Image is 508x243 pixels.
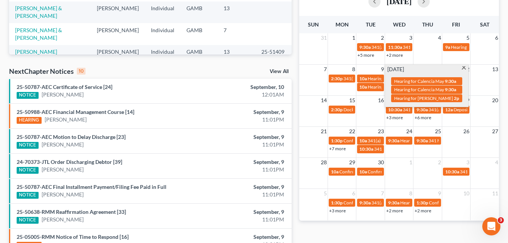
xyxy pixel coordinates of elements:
td: GAMB [180,2,217,23]
span: 1:30p [331,200,343,206]
span: 10a [359,76,367,81]
div: NOTICE [17,192,39,199]
a: 25-05005-RMM Notice of Time to Respond [16] [17,234,129,240]
span: 8 [409,189,413,198]
span: 9:30a [359,200,371,206]
span: Hearing for Calencia May [394,78,444,84]
span: 26 [463,127,470,136]
span: 1 [409,158,413,167]
span: Hearing for [PERSON_NAME] [400,138,459,143]
span: 4 [494,158,499,167]
div: 12:01AM [200,91,284,98]
td: Individual [145,2,180,23]
span: 341(a) meeting for [PERSON_NAME] [371,44,444,50]
a: 25-50638-RMM Reaffirmation Agreement [33] [17,209,126,215]
a: +2 more [386,208,403,213]
span: 11 [491,189,499,198]
span: Hearing for [PERSON_NAME] [PERSON_NAME] [400,200,496,206]
span: 10:30a [359,146,373,152]
span: 341(a) meeting for [PERSON_NAME] [368,138,441,143]
a: 24-70373-JTL Order Discharging Debtor [39] [17,159,122,165]
span: 10a [331,169,339,174]
div: September, 9 [200,133,284,141]
div: 11:01PM [200,141,284,148]
iframe: Intercom live chat [482,217,500,235]
span: Wed [393,21,405,28]
span: 9:30a [445,87,456,92]
td: [PERSON_NAME] [91,45,145,59]
td: 25-51409 [255,45,292,59]
a: +3 more [386,115,403,120]
a: View All [270,69,289,74]
span: 1:30p [416,200,428,206]
span: Thu [422,21,433,28]
span: Confirmation hearing for [PERSON_NAME] [343,200,429,206]
a: +6 more [415,115,431,120]
span: 28 [320,158,328,167]
span: 9:30a [388,138,399,143]
span: 3 [466,158,470,167]
span: 25 [434,127,442,136]
td: 13 [217,45,255,59]
td: 13 [217,2,255,23]
span: [DATE] [387,65,404,73]
div: NOTICE [17,217,39,224]
td: [PERSON_NAME] [91,2,145,23]
span: 2p [454,95,459,101]
span: 1:30p [331,138,343,143]
div: NOTICE [17,142,39,149]
span: Hearing for Calencia May [394,87,444,92]
div: 11:01PM [200,191,284,198]
span: 8 [351,65,356,74]
a: 25-50787-AEC Certificate of Service [24] [17,84,112,90]
span: 23 [377,127,385,136]
a: +5 more [357,52,374,58]
span: Confirmation hearing for [PERSON_NAME] [339,169,425,174]
span: 16 [377,96,385,105]
span: 341(a) meeting for [PERSON_NAME] [374,146,447,152]
span: 9:30a [388,200,399,206]
span: 7 [323,65,328,74]
span: 20 [491,96,499,105]
span: 10a [359,84,367,90]
span: 341 Meeting for [PERSON_NAME] [429,138,497,143]
span: Hearing for [PERSON_NAME] [368,84,427,90]
span: 9:30a [445,78,456,84]
span: 10a [359,169,367,174]
td: [PERSON_NAME] [91,23,145,45]
td: GAMB [180,23,217,45]
span: 9a [445,44,450,50]
a: +3 more [329,208,346,213]
div: NOTICE [17,167,39,174]
span: 1 [351,33,356,42]
div: September, 9 [200,233,284,241]
span: Mon [336,21,349,28]
span: 10:30a [445,169,459,174]
a: [PERSON_NAME] [42,141,84,148]
td: Individual [145,45,180,59]
div: NextChapter Notices [9,67,85,76]
span: 30 [377,158,385,167]
span: 7 [380,189,385,198]
div: September, 9 [200,158,284,166]
span: 341(a) meeting for [PERSON_NAME] [429,107,502,112]
a: [PERSON_NAME] [42,216,84,223]
span: 9:30a [416,138,428,143]
span: 10:30a [388,107,402,112]
span: 2:30p [331,76,343,81]
a: [PERSON_NAME] & [PERSON_NAME] [15,5,62,19]
span: 10 [463,189,470,198]
a: 25-50787-AEC Final Installment Payment/Filing Fee Paid in Full [17,184,166,190]
span: 12a [445,107,453,112]
span: 15 [348,96,356,105]
div: September, 9 [200,108,284,116]
span: 9 [437,189,442,198]
div: HEARING [17,117,42,124]
div: 11:01PM [200,216,284,223]
a: +2 more [386,52,403,58]
span: 9:30a [359,44,371,50]
td: 7 [217,23,255,45]
td: Individual [145,23,180,45]
span: 341(a) meeting for [PERSON_NAME] [403,44,476,50]
span: 21 [320,127,328,136]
